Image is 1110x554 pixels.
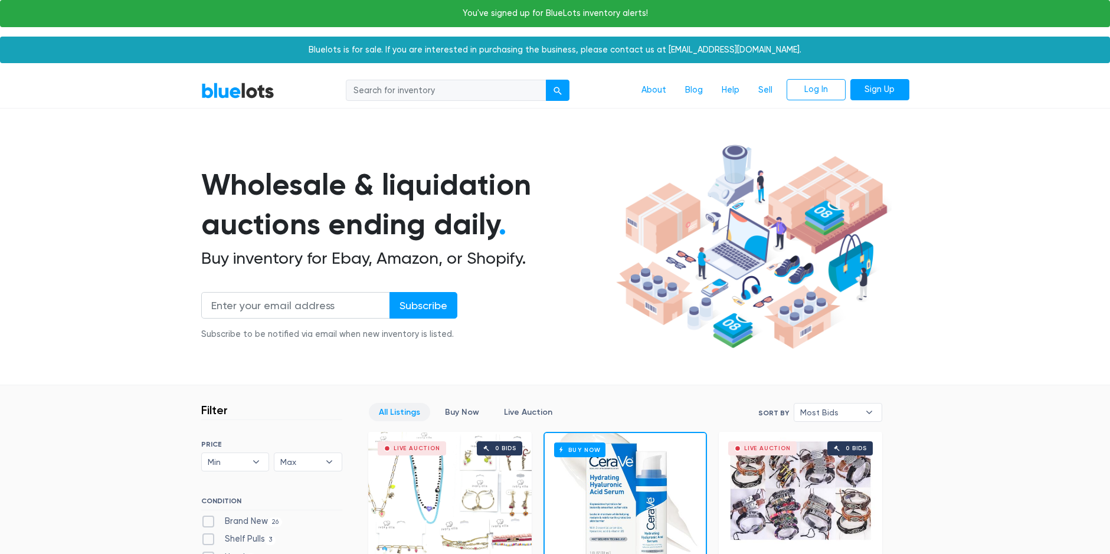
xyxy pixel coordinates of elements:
h2: Buy inventory for Ebay, Amazon, or Shopify. [201,248,612,268]
div: Live Auction [744,445,791,451]
div: 0 bids [846,445,867,451]
h6: PRICE [201,440,342,448]
input: Subscribe [389,292,457,319]
h1: Wholesale & liquidation auctions ending daily [201,165,612,244]
h3: Filter [201,403,228,417]
input: Search for inventory [346,80,546,101]
span: . [499,206,506,242]
span: Max [280,453,319,471]
img: hero-ee84e7d0318cb26816c560f6b4441b76977f77a177738b4e94f68c95b2b83dbb.png [612,139,892,354]
span: Min [208,453,247,471]
a: Live Auction [494,403,562,421]
h6: Buy Now [554,442,605,457]
span: Most Bids [800,404,859,421]
a: About [632,79,676,101]
a: All Listings [369,403,430,421]
label: Brand New [201,515,283,528]
a: BlueLots [201,82,274,99]
a: Help [712,79,749,101]
a: Buy Now [435,403,489,421]
a: Blog [676,79,712,101]
b: ▾ [317,453,342,471]
span: 26 [268,517,283,527]
input: Enter your email address [201,292,390,319]
b: ▾ [244,453,269,471]
h6: CONDITION [201,497,342,510]
label: Shelf Pulls [201,533,276,546]
a: Log In [787,79,846,100]
span: 3 [265,536,276,545]
div: Live Auction [394,445,440,451]
b: ▾ [857,404,882,421]
div: Subscribe to be notified via email when new inventory is listed. [201,328,457,341]
div: 0 bids [495,445,516,451]
a: Sign Up [850,79,909,100]
label: Sort By [758,408,789,418]
a: Sell [749,79,782,101]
